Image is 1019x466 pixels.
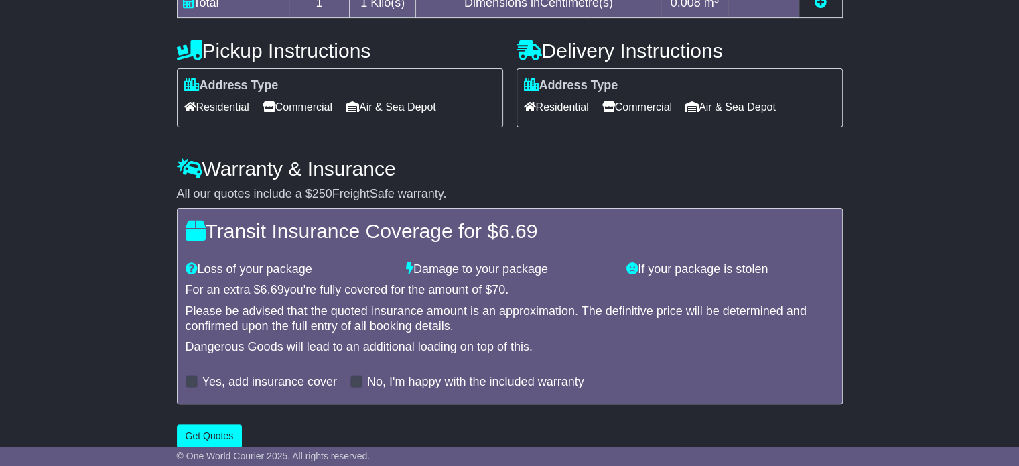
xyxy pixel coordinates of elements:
span: Commercial [263,97,332,117]
label: Address Type [524,78,618,93]
span: Residential [524,97,589,117]
span: 6.69 [261,283,284,296]
h4: Warranty & Insurance [177,158,843,180]
button: Get Quotes [177,424,243,448]
span: Residential [184,97,249,117]
span: © One World Courier 2025. All rights reserved. [177,451,370,461]
label: Address Type [184,78,279,93]
h4: Pickup Instructions [177,40,503,62]
div: If your package is stolen [620,262,840,277]
span: 70 [492,283,505,296]
label: No, I'm happy with the included warranty [367,375,584,390]
h4: Transit Insurance Coverage for $ [186,220,834,242]
span: 250 [312,187,332,200]
div: Loss of your package [179,262,399,277]
div: Please be advised that the quoted insurance amount is an approximation. The definitive price will... [186,304,834,333]
h4: Delivery Instructions [517,40,843,62]
span: Air & Sea Depot [346,97,436,117]
span: 6.69 [498,220,537,242]
label: Yes, add insurance cover [202,375,337,390]
div: All our quotes include a $ FreightSafe warranty. [177,187,843,202]
span: Air & Sea Depot [685,97,776,117]
div: For an extra $ you're fully covered for the amount of $ . [186,283,834,298]
span: Commercial [602,97,672,117]
div: Dangerous Goods will lead to an additional loading on top of this. [186,340,834,355]
div: Damage to your package [399,262,620,277]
